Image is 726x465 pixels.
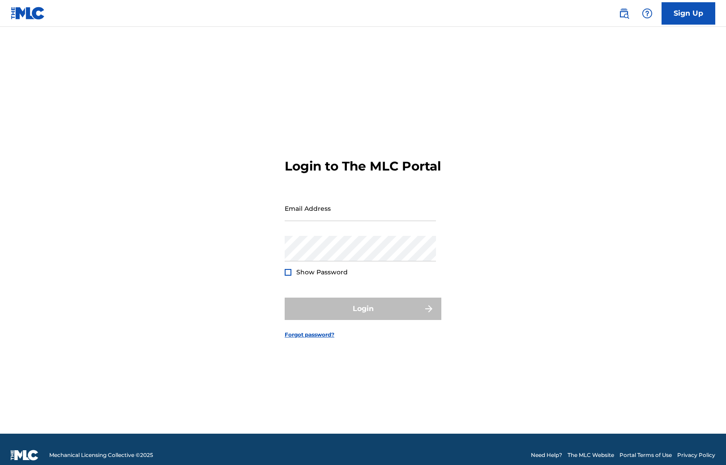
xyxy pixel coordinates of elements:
[11,7,45,20] img: MLC Logo
[615,4,633,22] a: Public Search
[296,268,348,276] span: Show Password
[285,331,334,339] a: Forgot password?
[619,451,672,459] a: Portal Terms of Use
[619,8,629,19] img: search
[49,451,153,459] span: Mechanical Licensing Collective © 2025
[285,158,441,174] h3: Login to The MLC Portal
[642,8,653,19] img: help
[638,4,656,22] div: Help
[662,2,715,25] a: Sign Up
[11,450,38,461] img: logo
[568,451,614,459] a: The MLC Website
[531,451,562,459] a: Need Help?
[677,451,715,459] a: Privacy Policy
